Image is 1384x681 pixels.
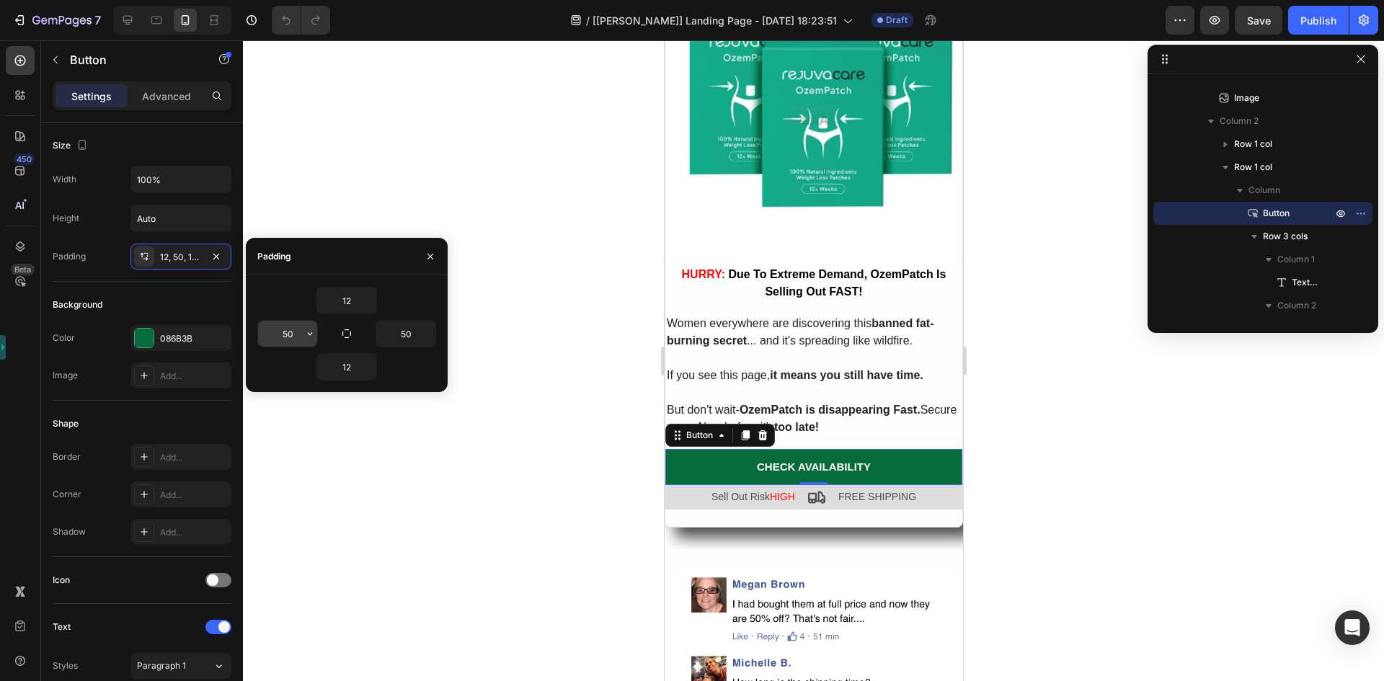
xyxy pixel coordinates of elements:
button: Save [1235,6,1282,35]
strong: OzemPatch is disappearing Fast. [75,363,256,375]
div: Height [53,212,79,225]
span: Text Block [1292,275,1318,290]
span: Column 2 [1220,114,1259,128]
iframe: To enrich screen reader interactions, please activate Accessibility in Grammarly extension settings [665,40,963,681]
div: 450 [14,153,35,165]
div: Shape [53,417,79,430]
div: 086B3B [160,332,228,345]
p: Sell Out Risk [47,448,130,466]
div: Publish [1300,13,1336,28]
div: Corner [53,488,81,501]
button: <p><span style="font-size:15px;">CHECK AVAILABILITY</span></p> [1,409,298,445]
input: Auto [131,205,231,231]
span: [[PERSON_NAME]] Landing Page - [DATE] 18:23:51 [593,13,837,28]
div: Image [53,369,78,382]
p: Button [70,51,192,68]
span: Column 1 [1277,252,1315,267]
span: Draft [886,14,908,27]
div: Add... [160,526,228,539]
div: Border [53,450,81,463]
input: Auto [376,321,435,347]
div: Add... [160,489,228,502]
span: Image [1234,91,1259,105]
div: Color [53,331,75,344]
span: Paragraph 1 [137,659,186,672]
strong: HURRY: [17,228,61,240]
span: / [586,13,590,28]
span: Button [1263,206,1290,221]
span: Save [1247,14,1271,27]
span: HIGH [105,450,130,462]
p: Advanced [142,89,191,104]
span: Row 1 col [1234,160,1272,174]
input: Auto [317,354,376,380]
strong: it means you still have time. [105,329,259,341]
p: But don't wait- Secure yours Now before it's [2,361,296,396]
div: Shadow [53,525,86,538]
p: If you see this page, [2,326,296,344]
button: Paragraph 1 [130,653,231,679]
div: Styles [53,659,78,672]
strong: too late! [110,380,154,393]
input: Auto [131,166,231,192]
button: 7 [6,6,107,35]
span: Column [1248,183,1280,197]
div: Undo/Redo [272,6,330,35]
div: Icon [53,574,70,587]
span: Due To Extreme Demand, OzemPatch Is Selling Out FAST! [63,228,281,257]
div: Button [19,388,51,401]
input: Auto [258,321,317,347]
p: 7 [94,12,101,29]
p: FREE SHIPPING [174,448,252,466]
div: Size [53,136,91,156]
span: Row 3 cols [1263,229,1308,244]
div: Beta [11,264,35,275]
div: Text [53,620,71,633]
div: Background [53,298,102,311]
div: Add... [160,451,228,464]
span: Column 2 [1277,298,1316,313]
input: Auto [317,288,376,313]
span: CHECK AVAILABILITY [92,420,206,432]
div: Padding [257,250,291,263]
div: Add... [160,370,228,383]
p: Women everywhere are discovering this ... and it's spreading like wildfire. [2,275,296,309]
div: Padding [53,250,86,263]
span: Row 1 col [1234,137,1272,151]
div: Width [53,173,76,186]
div: 12, 50, 12, 50 [160,251,202,264]
div: Open Intercom Messenger [1335,610,1370,645]
button: Publish [1288,6,1349,35]
p: Settings [71,89,112,104]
